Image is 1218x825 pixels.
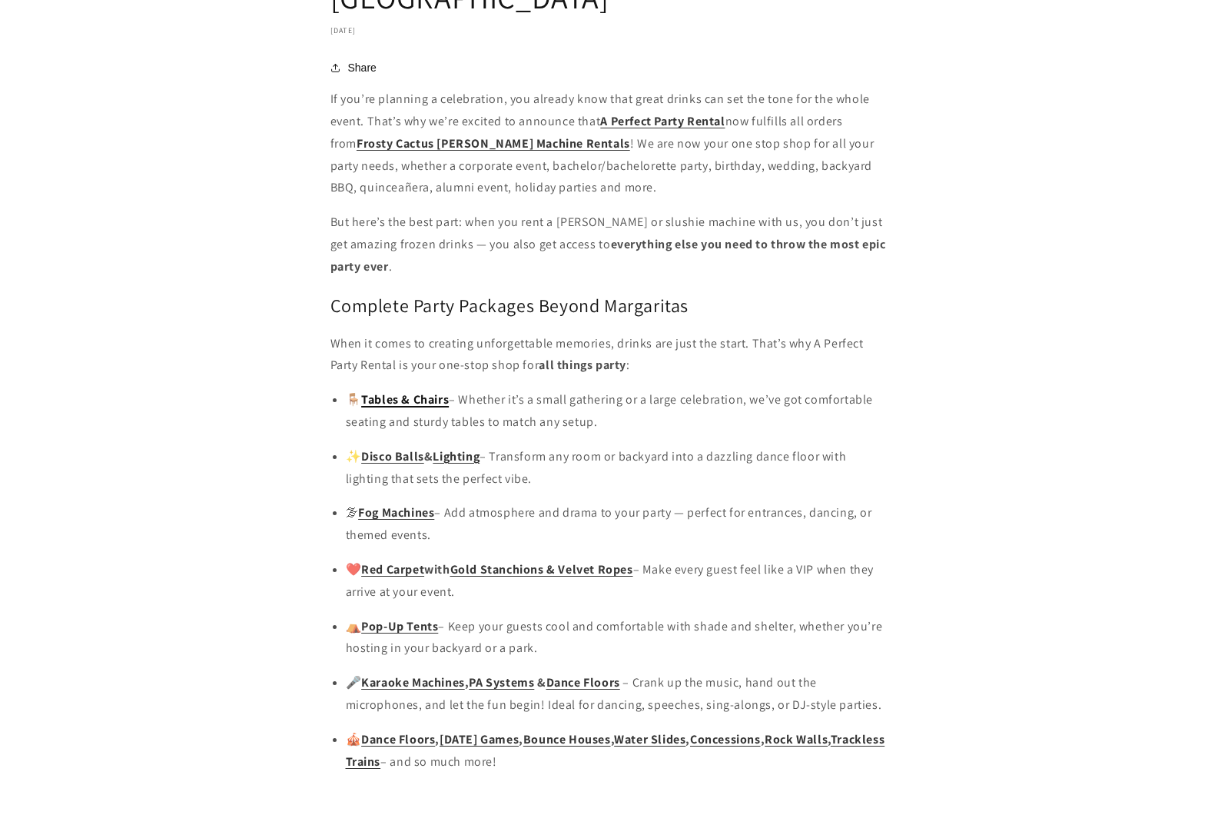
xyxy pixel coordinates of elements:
p: But here’s the best part: when you rent a [PERSON_NAME] or slushie machine with us, you don’t jus... [330,211,888,278]
time: [DATE] [330,25,357,35]
strong: with [361,561,632,577]
a: [DATE] Games [440,731,519,747]
a: PA Systems [469,674,534,690]
p: 🎪 – and so much more! [346,729,888,773]
a: Rock Walls [765,731,828,747]
strong: everything else you need to throw the most epic party ever [330,236,886,274]
strong: , , , , , , [346,731,885,770]
p: ⛺️ – Keep your guests cool and comfortable with shade and shelter, whether you’re hosting in your... [346,616,888,660]
a: Lighting [433,448,480,464]
h2: Complete Party Packages Beyond Margaritas [330,294,888,318]
strong: & [537,674,622,690]
strong: all things party [539,357,626,373]
p: When it comes to creating unforgettable memories, drinks are just the start. That’s why A Perfect... [330,333,888,378]
button: Share [330,58,381,77]
a: Frosty Cactus [PERSON_NAME] Machine Rentals [357,135,630,151]
a: Gold Stanchions & Velvet Ropes [450,561,633,577]
a: Water Slides [614,731,685,747]
a: Dance Floors [361,731,435,747]
p: ❤️ – Make every guest feel like a VIP when they arrive at your event. [346,559,888,604]
a: Karaoke Machines [361,674,465,690]
p: 🌫 – Add atmosphere and drama to your party — perfect for entrances, dancing, or themed events. [346,502,888,547]
strong: & [361,448,480,464]
a: Disco Balls [361,448,424,464]
p: 🪑 – Whether it’s a small gathering or a large celebration, we’ve got comfortable seating and stur... [346,389,888,434]
p: 🎤 – Crank up the music, hand out the microphones, and let the fun begin! Ideal for dancing, speec... [346,672,888,717]
a: Red Carpet [361,561,424,577]
a: Fog Machines [358,504,434,521]
p: If you’re planning a celebration, you already know that great drinks can set the tone for the who... [330,88,888,199]
strong: , [361,674,534,690]
p: ✨ – Transform any room or backyard into a dazzling dance floor with lighting that sets the perfec... [346,446,888,491]
a: Pop-Up Tents [361,618,438,634]
a: Concessions [690,731,761,747]
a: Dance Floors [546,674,620,690]
a: A Perfect Party Rental [600,113,725,129]
a: Tables & Chairs [361,391,449,408]
a: Trackless Trains [346,731,885,770]
a: Bounce Houses [523,731,611,747]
